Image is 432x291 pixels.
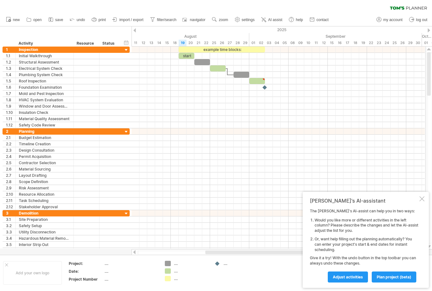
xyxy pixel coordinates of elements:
[19,122,70,128] div: Safety Code Review
[147,40,155,46] div: Wednesday, 13 August 2025
[315,237,418,252] li: Or, want help filling out the planning automatically? You can enter your project's start & end da...
[111,16,145,24] a: import / export
[281,40,289,46] div: Friday, 5 September 2025
[19,179,70,185] div: Scope Definition
[19,223,70,229] div: Safety Setup
[391,40,398,46] div: Thursday, 25 September 2025
[19,160,70,166] div: Contractor Selection
[287,16,305,24] a: help
[105,269,157,274] div: ....
[69,277,103,282] div: Project Number
[3,261,62,285] div: Add your own logo
[99,18,106,22] span: print
[328,40,336,46] div: Monday, 15 September 2025
[19,53,70,59] div: Initial Walkthrough
[19,204,70,210] div: Stakeholder Approval
[241,40,249,46] div: Friday, 29 August 2025
[47,16,65,24] a: save
[406,40,414,46] div: Monday, 29 September 2025
[19,141,70,147] div: Timeline Creation
[174,268,208,274] div: ....
[210,16,230,24] a: zoom
[6,91,15,97] div: 1.7
[6,235,15,241] div: 3.4
[105,277,157,282] div: ....
[343,40,351,46] div: Wednesday, 17 September 2025
[6,53,15,59] div: 1.1
[408,16,429,24] a: log out
[19,65,70,71] div: Electrical System Check
[416,18,427,22] span: log out
[351,40,359,46] div: Thursday, 18 September 2025
[13,18,20,22] span: new
[377,275,411,279] span: plan project (beta)
[68,16,87,24] a: undo
[171,40,179,46] div: Monday, 18 August 2025
[19,97,70,103] div: HVAC System Evaluation
[219,18,228,22] span: zoom
[174,276,208,281] div: ....
[19,242,70,248] div: Interior Strip Out
[316,18,329,22] span: contact
[233,16,256,24] a: settings
[310,198,418,204] div: [PERSON_NAME]'s AI-assistant
[19,47,70,53] div: Inspection
[312,40,320,46] div: Thursday, 11 September 2025
[6,229,15,235] div: 3.3
[19,229,70,235] div: Utility Disconnection
[257,40,265,46] div: Tuesday, 2 September 2025
[6,72,15,78] div: 1.4
[6,103,15,109] div: 1.9
[55,18,63,22] span: save
[265,40,273,46] div: Wednesday, 3 September 2025
[359,40,367,46] div: Friday, 19 September 2025
[6,179,15,185] div: 2.8
[226,40,234,46] div: Wednesday, 27 August 2025
[19,235,70,241] div: Hazardous Material Removal
[139,40,147,46] div: Tuesday, 12 August 2025
[6,47,15,53] div: 1
[6,141,15,147] div: 2.2
[19,198,70,204] div: Task Scheduling
[398,40,406,46] div: Friday, 26 September 2025
[69,261,103,266] div: Project:
[6,204,15,210] div: 2.12
[202,40,210,46] div: Friday, 22 August 2025
[19,84,70,90] div: Foundation Examination
[19,128,70,134] div: Planning
[6,185,15,191] div: 2.9
[19,109,70,115] div: Insulation Check
[148,16,178,24] a: filter/search
[6,109,15,115] div: 1.10
[179,47,265,53] div: example time blocks:
[4,16,22,24] a: new
[19,147,70,153] div: Design Consultation
[234,40,241,46] div: Thursday, 28 August 2025
[19,135,70,141] div: Budget Estimation
[19,116,70,122] div: Material Quality Assessment
[194,40,202,46] div: Thursday, 21 August 2025
[328,271,368,283] a: Adjust activities
[77,18,85,22] span: undo
[304,40,312,46] div: Wednesday, 10 September 2025
[163,40,171,46] div: Friday, 15 August 2025
[25,16,44,24] a: open
[179,53,194,59] div: start
[6,198,15,204] div: 2.11
[19,59,70,65] div: Structural Assessment
[19,248,70,254] div: Wall Demolition
[19,166,70,172] div: Material Sourcing
[310,209,418,282] div: The [PERSON_NAME]'s AI-assist can help you in two ways: Give it a try! With the undo button in th...
[6,166,15,172] div: 2.6
[6,223,15,229] div: 3.2
[77,40,96,47] div: Resource
[19,78,70,84] div: Roof Inspection
[383,18,402,22] span: my account
[19,103,70,109] div: Window and Door Assessment
[249,40,257,46] div: Monday, 1 September 2025
[383,40,391,46] div: Wednesday, 24 September 2025
[119,18,143,22] span: import / export
[6,59,15,65] div: 1.2
[181,16,207,24] a: navigator
[375,40,383,46] div: Tuesday, 23 September 2025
